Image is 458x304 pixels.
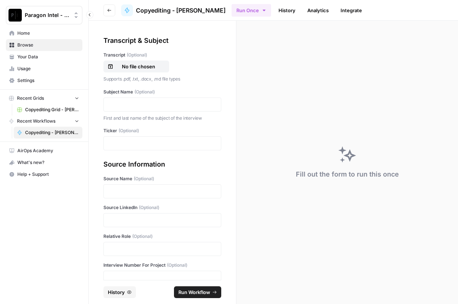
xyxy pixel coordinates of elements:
[6,63,82,75] a: Usage
[6,168,82,180] button: Help + Support
[303,4,333,16] a: Analytics
[103,61,169,72] button: No file chosen
[167,262,187,269] span: (Optional)
[17,42,79,48] span: Browse
[115,63,162,70] p: No file chosen
[17,147,79,154] span: AirOps Academy
[119,127,139,134] span: (Optional)
[6,51,82,63] a: Your Data
[103,75,221,83] p: Supports .pdf, .txt, .docx, .md file types
[6,157,82,168] button: What's new?
[103,127,221,134] label: Ticker
[274,4,300,16] a: History
[6,39,82,51] a: Browse
[17,30,79,37] span: Home
[8,8,22,22] img: Paragon Intel - Copyediting Logo
[14,104,82,116] a: Copyediting Grid - [PERSON_NAME]
[174,286,221,298] button: Run Workflow
[6,27,82,39] a: Home
[25,129,79,136] span: Copyediting - [PERSON_NAME]
[103,233,221,240] label: Relative Role
[296,169,399,180] div: Fill out the form to run this once
[121,4,226,16] a: Copyediting - [PERSON_NAME]
[178,288,210,296] span: Run Workflow
[132,233,153,240] span: (Optional)
[108,288,125,296] span: History
[232,4,271,17] button: Run Once
[134,175,154,182] span: (Optional)
[17,77,79,84] span: Settings
[103,89,221,95] label: Subject Name
[25,106,79,113] span: Copyediting Grid - [PERSON_NAME]
[127,52,147,58] span: (Optional)
[336,4,366,16] a: Integrate
[103,115,221,122] p: First and last name of the subject of the interview
[17,95,44,102] span: Recent Grids
[103,286,136,298] button: History
[136,6,226,15] span: Copyediting - [PERSON_NAME]
[6,116,82,127] button: Recent Workflows
[25,11,69,19] span: Paragon Intel - Copyediting
[6,6,82,24] button: Workspace: Paragon Intel - Copyediting
[103,204,221,211] label: Source LinkedIn
[17,54,79,60] span: Your Data
[6,75,82,86] a: Settings
[103,52,221,58] label: Transcript
[14,127,82,139] a: Copyediting - [PERSON_NAME]
[6,157,82,168] div: What's new?
[139,204,159,211] span: (Optional)
[6,93,82,104] button: Recent Grids
[103,175,221,182] label: Source Name
[17,118,55,124] span: Recent Workflows
[134,89,155,95] span: (Optional)
[17,171,79,178] span: Help + Support
[103,262,221,269] label: Interview Number For Project
[103,35,221,46] div: Transcript & Subject
[6,145,82,157] a: AirOps Academy
[17,65,79,72] span: Usage
[103,159,221,170] div: Source Information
